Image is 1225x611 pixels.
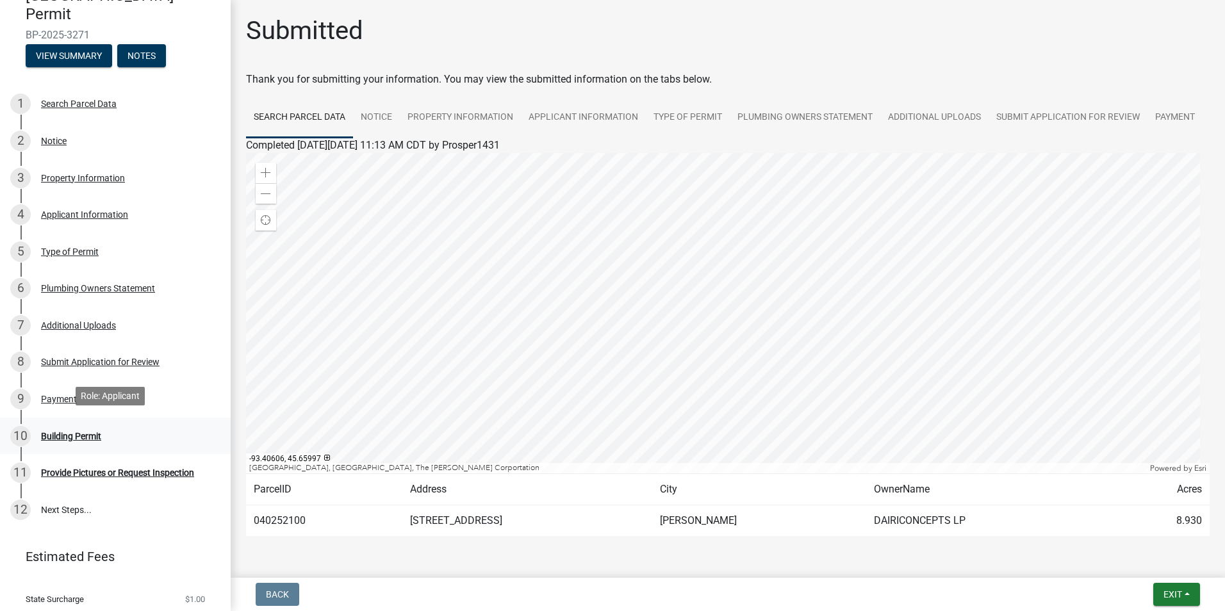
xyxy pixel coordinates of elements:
[41,357,160,366] div: Submit Application for Review
[246,97,353,138] a: Search Parcel Data
[246,463,1147,473] div: [GEOGRAPHIC_DATA], [GEOGRAPHIC_DATA], The [PERSON_NAME] Corportation
[41,174,125,183] div: Property Information
[26,595,84,603] span: State Surcharge
[246,505,402,537] td: 040252100
[41,321,116,330] div: Additional Uploads
[256,163,276,183] div: Zoom in
[652,505,866,537] td: [PERSON_NAME]
[1153,583,1200,606] button: Exit
[10,389,31,409] div: 9
[41,468,194,477] div: Provide Pictures or Request Inspection
[41,210,128,219] div: Applicant Information
[26,51,112,61] wm-modal-confirm: Summary
[26,29,205,41] span: BP-2025-3271
[400,97,521,138] a: Property Information
[402,474,652,505] td: Address
[117,44,166,67] button: Notes
[10,241,31,262] div: 5
[256,583,299,606] button: Back
[41,395,77,403] div: Payment
[1147,463,1210,473] div: Powered by
[880,97,989,138] a: Additional Uploads
[10,315,31,336] div: 7
[646,97,730,138] a: Type of Permit
[1163,589,1182,599] span: Exit
[1114,474,1210,505] td: Acres
[256,183,276,204] div: Zoom out
[866,505,1115,537] td: DAIRICONCEPTS LP
[41,136,67,145] div: Notice
[10,500,31,520] div: 12
[10,426,31,446] div: 10
[1147,97,1203,138] a: Payment
[246,139,500,151] span: Completed [DATE][DATE] 11:13 AM CDT by Prosper1431
[652,474,866,505] td: City
[1114,505,1210,537] td: 8.930
[41,432,101,441] div: Building Permit
[117,51,166,61] wm-modal-confirm: Notes
[1194,464,1206,473] a: Esri
[521,97,646,138] a: Applicant Information
[402,505,652,537] td: [STREET_ADDRESS]
[76,387,145,405] div: Role: Applicant
[41,247,99,256] div: Type of Permit
[41,284,155,293] div: Plumbing Owners Statement
[10,278,31,298] div: 6
[26,44,112,67] button: View Summary
[866,474,1115,505] td: OwnerName
[10,544,210,569] a: Estimated Fees
[10,352,31,372] div: 8
[730,97,880,138] a: Plumbing Owners Statement
[353,97,400,138] a: Notice
[10,131,31,151] div: 2
[10,204,31,225] div: 4
[246,15,363,46] h1: Submitted
[10,94,31,114] div: 1
[41,99,117,108] div: Search Parcel Data
[266,589,289,599] span: Back
[256,210,276,231] div: Find my location
[989,97,1147,138] a: Submit Application for Review
[246,474,402,505] td: ParcelID
[185,595,205,603] span: $1.00
[10,462,31,483] div: 11
[246,72,1210,87] div: Thank you for submitting your information. You may view the submitted information on the tabs below.
[10,168,31,188] div: 3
